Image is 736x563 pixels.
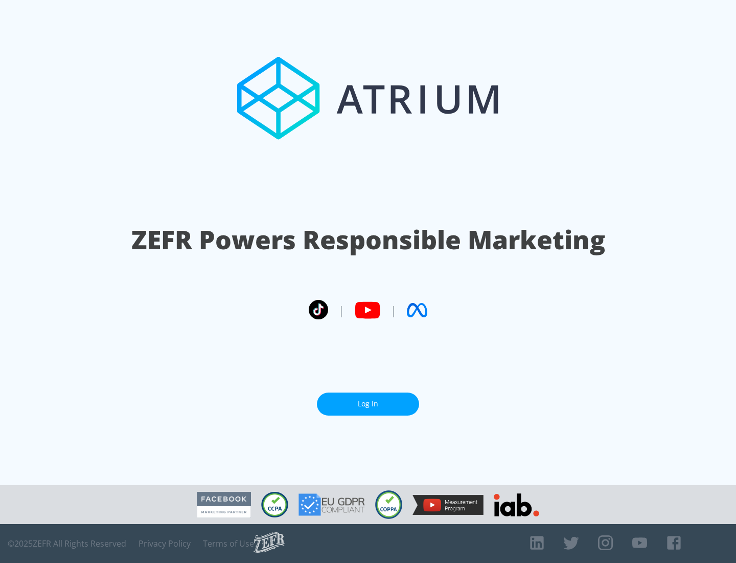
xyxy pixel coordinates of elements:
img: IAB [494,493,539,516]
img: Facebook Marketing Partner [197,492,251,518]
a: Terms of Use [203,538,254,549]
span: | [338,302,344,318]
a: Log In [317,393,419,416]
span: | [390,302,397,318]
h1: ZEFR Powers Responsible Marketing [131,222,605,257]
img: CCPA Compliant [261,492,288,517]
img: GDPR Compliant [298,493,365,516]
img: YouTube Measurement Program [412,495,484,515]
img: COPPA Compliant [375,490,402,519]
a: Privacy Policy [139,538,191,549]
span: © 2025 ZEFR All Rights Reserved [8,538,126,549]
